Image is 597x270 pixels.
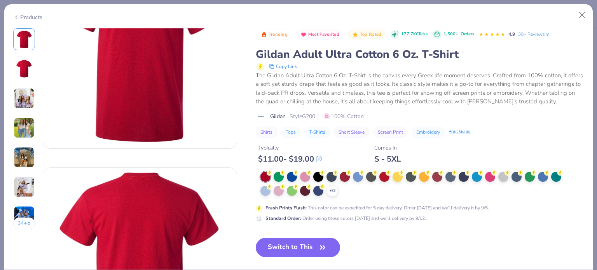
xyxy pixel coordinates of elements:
[265,215,426,222] div: Order using these colors [DATE] and we’ll delivery by 9/12.
[257,30,292,40] button: Badge Button
[449,129,470,135] div: Print Guide
[360,32,382,37] span: Top Rated
[269,32,288,37] span: Trending
[13,13,42,21] div: Products
[265,205,307,211] strong: Fresh Prints Flash :
[267,62,299,71] button: copy to clipboard
[281,127,300,138] button: Tops
[334,127,369,138] button: Short Sleeve
[374,154,401,164] div: S - 5XL
[256,113,266,120] img: brand logo
[261,31,267,38] img: Trending sort
[256,127,277,138] button: Shirts
[348,30,385,40] button: Badge Button
[270,112,286,120] span: Gildan
[14,88,35,109] img: User generated content
[518,31,550,38] a: 30+ Reviews
[14,117,35,138] img: User generated content
[14,206,35,227] img: User generated content
[296,30,343,40] button: Badge Button
[304,127,330,138] button: T-Shirts
[265,204,489,211] div: This color can be expedited for 5 day delivery. Order [DATE] and we’ll delivery it by 9/5.
[374,144,401,152] div: Comes In
[14,176,35,197] img: User generated content
[479,28,505,41] div: 4.9 Stars
[300,31,307,38] img: Most Favorited sort
[443,31,474,38] div: 1,500+
[258,154,322,164] div: $ 11.00 - $ 19.00
[373,127,408,138] button: Screen Print
[14,147,35,168] img: User generated content
[575,8,590,23] button: Close
[13,218,35,229] button: 34+
[258,144,322,152] div: Typically
[15,30,33,49] img: Front
[308,32,339,37] span: Most Favorited
[256,71,584,106] div: The Gildan Adult Ultra Cotton 6 Oz. T-Shirt is the canvas every Greek life moment deserves. Craft...
[352,31,358,38] img: Top Rated sort
[256,47,584,62] div: Gildan Adult Ultra Cotton 6 Oz. T-Shirt
[290,112,315,120] span: Style G200
[15,59,33,78] img: Back
[265,215,301,221] strong: Standard Order :
[412,127,445,138] button: Embroidery
[324,112,364,120] span: 100% Cotton
[508,31,515,37] span: 4.9
[401,31,428,38] span: 177.7K Clicks
[461,31,474,37] span: Orders
[330,188,335,193] span: + 22
[256,238,340,257] button: Switch to This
